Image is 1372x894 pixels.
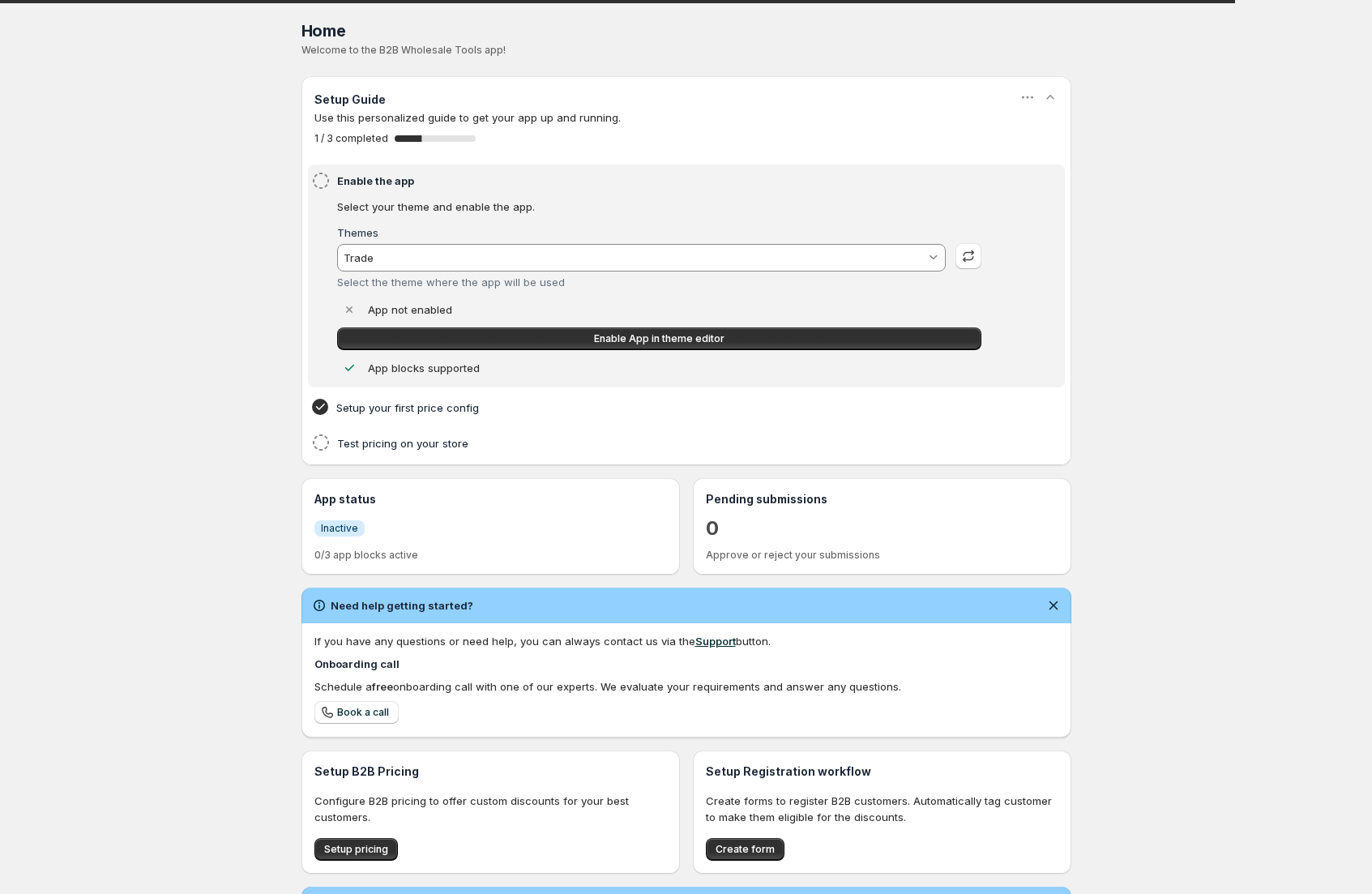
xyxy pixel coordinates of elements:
a: InfoInactive [314,520,365,537]
p: Approve or reject your submissions [706,549,1058,562]
span: Home [301,21,346,41]
button: Setup pricing [314,838,398,861]
span: Inactive [321,522,358,535]
h3: Setup Guide [314,92,386,108]
p: Use this personalized guide to get your app up and running. [314,109,1058,126]
h3: Pending submissions [706,491,1058,507]
a: 0 [706,515,719,541]
label: Themes [337,226,378,239]
p: Create forms to register B2B customers. Automatically tag customer to make them eligible for the ... [706,793,1058,825]
span: Enable App in theme editor [594,332,724,345]
h4: Setup your first price config [336,400,986,416]
p: 0/3 app blocks active [314,549,667,562]
a: Support [695,635,736,648]
div: Schedule a onboarding call with one of our experts. We evaluate your requirements and answer any ... [314,678,1058,695]
h3: Setup B2B Pricing [314,764,667,780]
p: App not enabled [368,302,452,318]
span: Setup pricing [324,843,388,856]
p: Welcome to the B2B Wholesale Tools app! [301,44,1071,57]
span: Book a call [337,706,389,719]
h3: App status [314,491,667,507]
button: Dismiss notification [1042,594,1065,617]
p: Configure B2B pricing to offer custom discounts for your best customers. [314,793,667,825]
span: 1 / 3 completed [314,132,388,145]
b: free [372,680,393,693]
h4: Onboarding call [314,656,1058,672]
p: App blocks supported [368,360,480,376]
button: Create form [706,838,784,861]
h3: Setup Registration workflow [706,764,1058,780]
h2: Need help getting started? [331,597,473,614]
h4: Enable the app [337,173,986,189]
span: Create form [716,843,775,856]
a: Book a call [314,701,399,724]
div: If you have any questions or need help, you can always contact us via the button. [314,633,1058,649]
div: Select the theme where the app will be used [337,276,946,289]
p: Select your theme and enable the app. [337,199,981,215]
h4: Test pricing on your store [337,435,986,451]
a: Enable App in theme editor [337,327,981,350]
